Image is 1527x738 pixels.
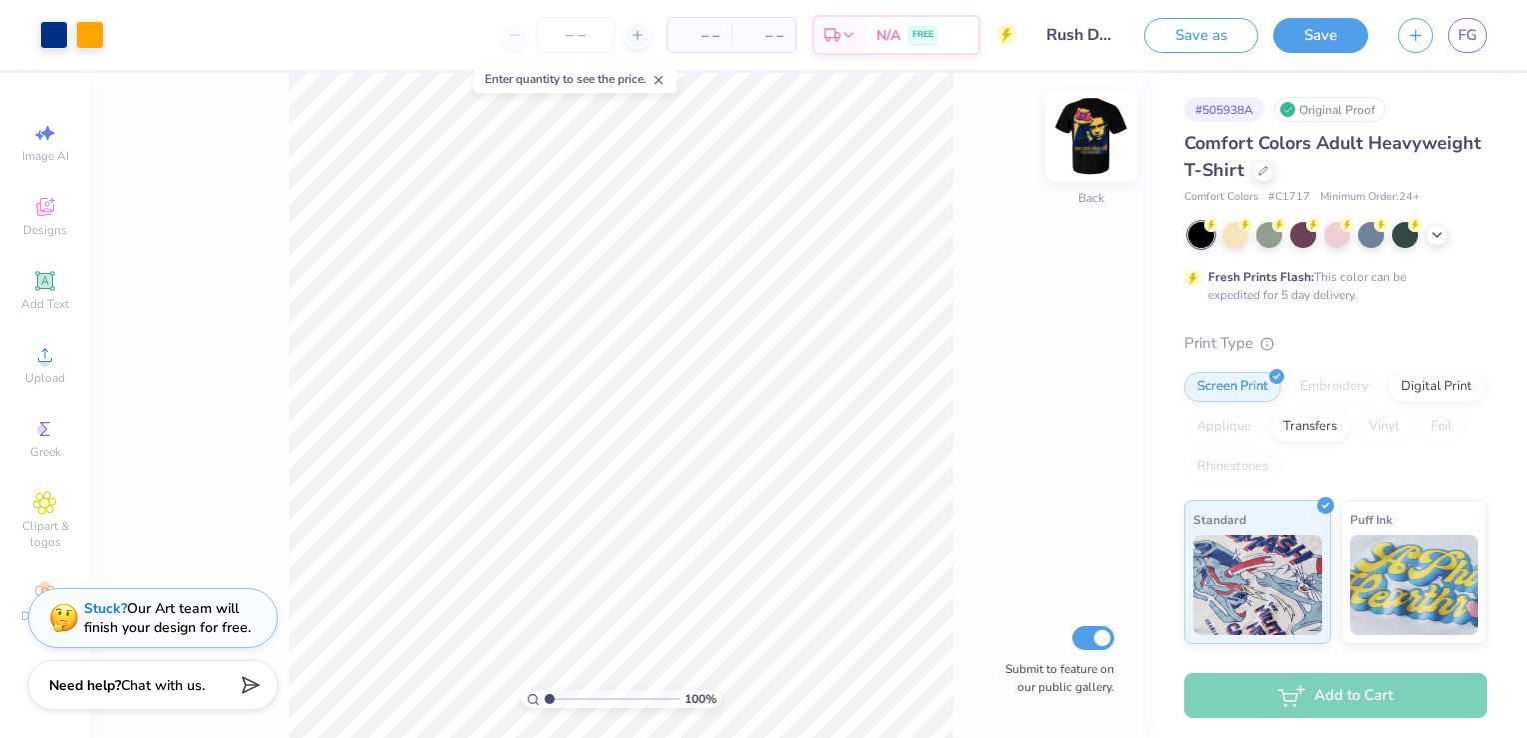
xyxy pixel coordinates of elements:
[84,599,127,618] strong: Stuck?
[1208,268,1454,304] div: This color can be expedited for 5 day delivery.
[21,296,69,312] span: Add Text
[1350,535,1479,635] img: Puff Ink
[1274,97,1386,122] div: Original Proof
[1144,18,1258,53] button: Save as
[537,17,615,53] input: – –
[994,660,1114,696] label: Submit to feature on our public gallery.
[685,690,717,708] span: 100 %
[1078,189,1104,207] div: Back
[1031,15,1129,55] input: Untitled Design
[1273,18,1368,53] button: Save
[1184,412,1264,442] div: Applique
[1184,97,1264,122] div: # 505938A
[1193,509,1246,530] span: Standard
[1184,131,1481,182] span: Comfort Colors Adult Heavyweight T-Shirt
[121,676,205,695] span: Chat with us.
[1208,269,1314,285] strong: Fresh Prints Flash:
[1350,509,1392,530] span: Puff Ink
[30,444,61,460] span: Greek
[1184,372,1281,402] div: Screen Print
[1418,412,1465,442] div: Foil
[1448,18,1487,53] a: FG
[84,599,251,637] div: Our Art team will finish your design for free.
[1356,412,1412,442] div: Vinyl
[49,676,121,695] strong: Need help?
[21,608,69,624] span: Decorate
[1458,24,1477,47] span: FG
[1051,96,1131,176] img: Back
[1184,332,1487,355] div: Print Type
[1184,452,1281,482] div: Rhinestones
[1184,189,1258,206] span: Comfort Colors
[1193,535,1322,635] img: Standard
[912,28,933,42] span: FREE
[1388,372,1485,402] div: Digital Print
[1270,412,1350,442] div: Transfers
[474,65,677,93] div: Enter quantity to see the price.
[1320,189,1420,206] span: Minimum Order: 24 +
[876,25,900,46] span: N/A
[23,222,67,238] span: Designs
[25,370,65,386] span: Upload
[10,518,80,550] span: Clipart & logos
[22,148,69,164] span: Image AI
[1287,372,1382,402] div: Embroidery
[744,25,783,46] span: – –
[1268,189,1310,206] span: # C1717
[680,25,720,46] span: – –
